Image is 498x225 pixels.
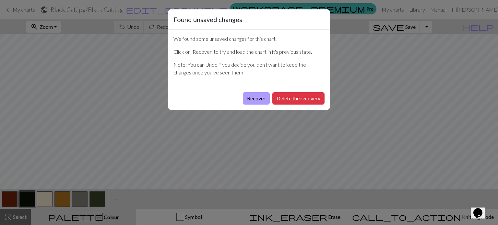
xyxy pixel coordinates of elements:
p: Click on 'Recover' to try and load the chart in it's previous state. [173,48,325,56]
button: Delete the recovery [272,92,325,105]
button: Recover [243,92,270,105]
p: We found some unsaved changes for this chart. [173,35,325,43]
p: Note: You can Undo if you decide you don't want to keep the changes once you've seen them [173,61,325,76]
h5: Found unsaved changes [173,15,242,24]
iframe: chat widget [471,199,492,219]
